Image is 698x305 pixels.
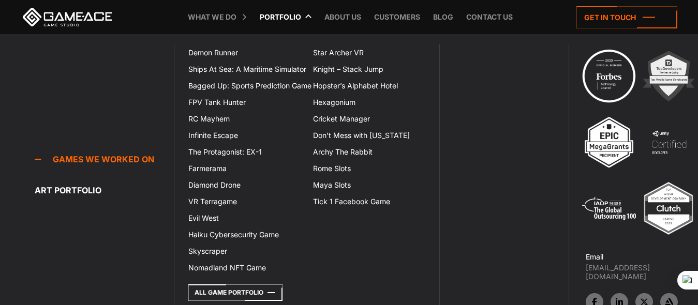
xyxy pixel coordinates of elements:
a: Nomadland NFT Game [182,260,306,276]
a: Farmerama [182,160,306,177]
a: Infinite Escape [182,127,306,144]
a: FPV Tank Hunter [182,94,306,111]
a: Haiku Cybersecurity Game [182,226,306,243]
a: Evil West [182,210,306,226]
a: Star Archer VR [307,44,431,61]
a: Diamond Drone [182,177,306,193]
a: Games we worked on [35,149,174,170]
a: Knight – Stack Jump [307,61,431,78]
a: Rome Slots [307,160,431,177]
a: VR Terragame [182,193,306,210]
a: Skyscraper [182,243,306,260]
a: Demon Runner [182,44,306,61]
a: Ships At Sea: A Maritime Simulator [182,61,306,78]
img: 5 [581,180,637,237]
a: Cricket Manager [307,111,431,127]
a: Art portfolio [35,180,174,201]
img: 3 [581,114,637,171]
a: Maya Slots [307,177,431,193]
a: Tick 1 Facebook Game [307,193,431,210]
img: Top ar vr development company gaming 2025 game ace [640,180,697,237]
img: Technology council badge program ace 2025 game ace [581,48,637,104]
a: [EMAIL_ADDRESS][DOMAIN_NAME] [586,263,698,281]
a: Bagged Up: Sports Prediction Game [182,78,306,94]
a: Archy The Rabbit [307,144,431,160]
a: Get in touch [576,6,677,28]
img: 2 [640,48,697,104]
img: 4 [641,114,697,171]
strong: Email [586,252,603,261]
a: Don’t Mess with [US_STATE] [307,127,431,144]
a: The Protagonist: EX-1 [182,144,306,160]
a: All Game Portfolio [188,284,283,301]
a: RC Mayhem [182,111,306,127]
a: Hopster’s Alphabet Hotel [307,78,431,94]
a: Hexagonium [307,94,431,111]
